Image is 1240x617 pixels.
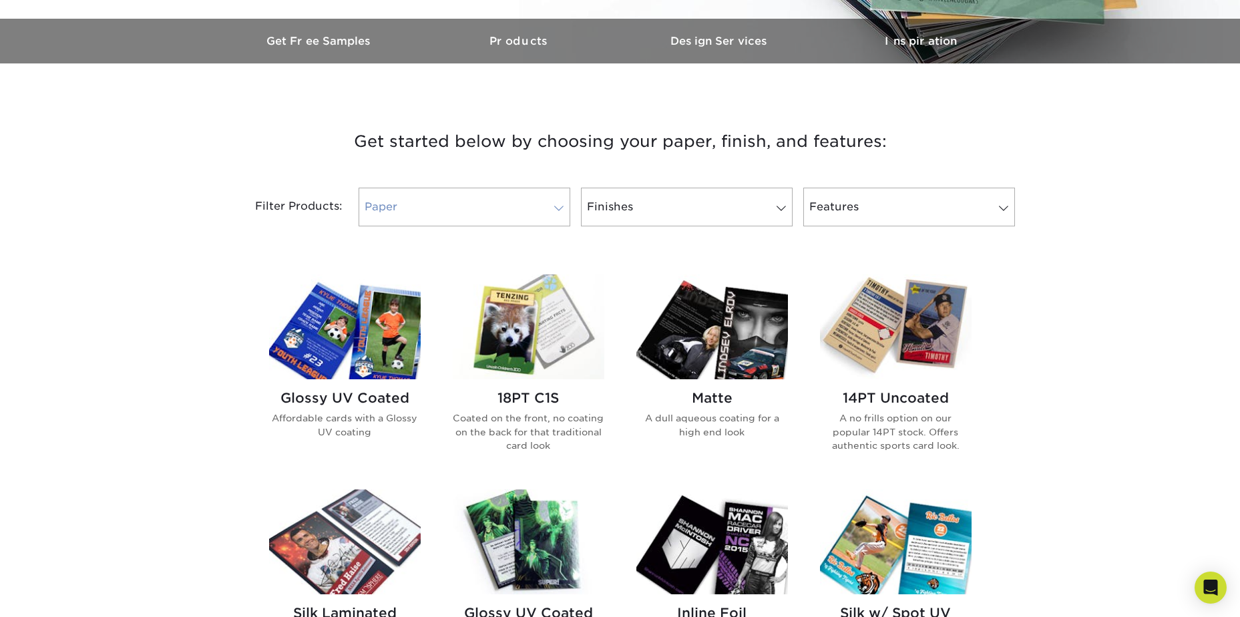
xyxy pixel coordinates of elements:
a: Features [803,188,1015,226]
a: 14PT Uncoated Trading Cards 14PT Uncoated A no frills option on our popular 14PT stock. Offers au... [820,274,972,473]
h3: Inspiration [821,35,1021,47]
img: Inline Foil Trading Cards [636,489,788,594]
p: A no frills option on our popular 14PT stock. Offers authentic sports card look. [820,411,972,452]
p: Affordable cards with a Glossy UV coating [269,411,421,439]
a: Finishes [581,188,793,226]
p: A dull aqueous coating for a high end look [636,411,788,439]
h3: Products [420,35,620,47]
h3: Get Free Samples [220,35,420,47]
h2: 18PT C1S [453,390,604,406]
img: Matte Trading Cards [636,274,788,379]
img: Glossy UV Coated w/ Inline Foil Trading Cards [453,489,604,594]
h3: Design Services [620,35,821,47]
a: Glossy UV Coated Trading Cards Glossy UV Coated Affordable cards with a Glossy UV coating [269,274,421,473]
a: 18PT C1S Trading Cards 18PT C1S Coated on the front, no coating on the back for that traditional ... [453,274,604,473]
h2: 14PT Uncoated [820,390,972,406]
img: 14PT Uncoated Trading Cards [820,274,972,379]
div: Filter Products: [220,188,353,226]
a: Inspiration [821,19,1021,63]
a: Design Services [620,19,821,63]
img: Silk w/ Spot UV Trading Cards [820,489,972,594]
a: Products [420,19,620,63]
p: Coated on the front, no coating on the back for that traditional card look [453,411,604,452]
img: 18PT C1S Trading Cards [453,274,604,379]
img: Glossy UV Coated Trading Cards [269,274,421,379]
h2: Matte [636,390,788,406]
h3: Get started below by choosing your paper, finish, and features: [230,112,1011,172]
div: Open Intercom Messenger [1195,572,1227,604]
a: Matte Trading Cards Matte A dull aqueous coating for a high end look [636,274,788,473]
img: Silk Laminated Trading Cards [269,489,421,594]
a: Get Free Samples [220,19,420,63]
a: Paper [359,188,570,226]
h2: Glossy UV Coated [269,390,421,406]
